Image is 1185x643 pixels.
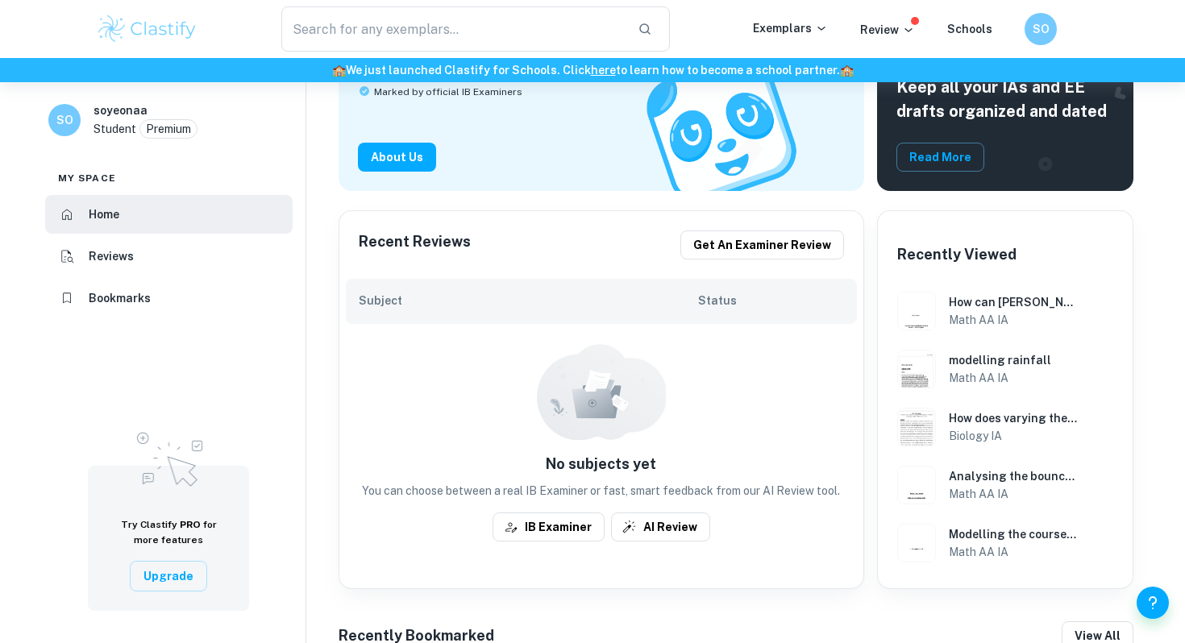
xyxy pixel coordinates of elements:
[947,23,992,35] a: Schools
[281,6,625,52] input: Search for any exemplars...
[89,289,151,307] h6: Bookmarks
[897,466,936,504] img: Math AA IA example thumbnail: Analysing the bounce of different sports
[45,195,293,234] a: Home
[949,409,1078,427] h6: How does varying the sucrose concentration (0%, 10%, 20%, 30%, 40%) have an effect on the volume ...
[346,482,857,500] p: You can choose between a real IB Examiner or fast, smart feedback from our AI Review tool.
[891,517,1120,569] a: Math AA IA example thumbnail: Modelling the course of a viral illness Modelling the course of a v...
[591,64,616,77] a: here
[1025,13,1057,45] button: SO
[949,543,1078,561] h6: Math AA IA
[753,19,828,37] p: Exemplars
[897,408,936,446] img: Biology IA example thumbnail: How does varying the sucrose concentrati
[1137,587,1169,619] button: Help and Feedback
[45,279,293,317] a: Bookmarks
[949,369,1078,387] h6: Math AA IA
[128,422,209,492] img: Upgrade to Pro
[949,351,1078,369] h6: modelling rainfall
[896,143,984,172] button: Read More
[94,102,148,119] h6: soyeonaa
[359,230,471,259] h6: Recent Reviews
[698,292,844,309] h6: Status
[58,171,116,185] span: My space
[94,120,136,138] p: Student
[897,350,936,388] img: Math AA IA example thumbnail: modelling rainfall
[949,427,1078,445] h6: Biology IA
[891,459,1120,511] a: Math AA IA example thumbnail: Analysing the bounce of different sportsAnalysing the bounce of dif...
[180,519,201,530] span: PRO
[840,64,854,77] span: 🏫
[493,512,605,541] button: IB Examiner
[891,343,1120,395] a: Math AA IA example thumbnail: modelling rainfallmodelling rainfallMath AA IA
[89,205,119,223] h6: Home
[358,143,436,172] button: About Us
[949,311,1078,329] h6: Math AA IA
[949,485,1078,503] h6: Math AA IA
[897,524,936,562] img: Math AA IA example thumbnail: Modelling the course of a viral illness
[1032,20,1050,38] h6: SO
[891,285,1120,337] a: Math AA IA example thumbnail: How can Euler’s number be raised to matrHow can [PERSON_NAME] numbe...
[45,237,293,276] a: Reviews
[359,292,699,309] h6: Subject
[891,401,1120,453] a: Biology IA example thumbnail: How does varying the sucrose concentratiHow does varying the sucros...
[949,525,1078,543] h6: Modelling the course of a viral illness using differential equations and its treatment
[949,467,1078,485] h6: Analysing the bounce of different sports balls through energy loss, correlation and restitution
[89,247,134,265] h6: Reviews
[897,292,936,330] img: Math AA IA example thumbnail: How can Euler’s number be raised to matr
[896,75,1114,123] h5: Keep all your IAs and EE drafts organized and dated
[860,21,915,39] p: Review
[611,512,710,541] button: AI Review
[897,243,1017,266] h6: Recently Viewed
[3,61,1182,79] h6: We just launched Clastify for Schools. Click to learn how to become a school partner.
[130,561,207,591] button: Upgrade
[332,64,346,77] span: 🏫
[146,120,191,138] p: Premium
[949,293,1078,311] h6: How can [PERSON_NAME] number be raised to matrix exponentials And applied to differential equations?
[56,111,74,129] h6: SO
[680,230,844,259] button: Get an examiner review
[374,85,522,99] span: Marked by official IB Examiners
[346,453,857,475] h6: No subjects yet
[96,13,198,45] img: Clastify logo
[107,517,230,548] h6: Try Clastify for more features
